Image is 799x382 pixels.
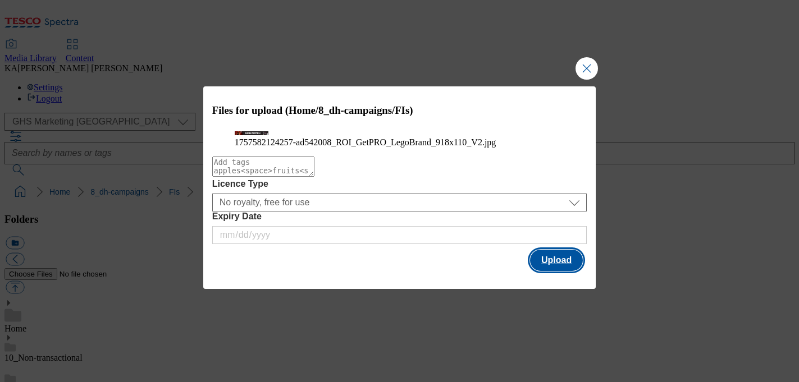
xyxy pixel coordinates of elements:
div: Modal [203,86,596,289]
button: Upload [530,250,583,271]
button: Close Modal [576,57,598,80]
img: preview [235,131,268,135]
label: Expiry Date [212,211,587,222]
h3: Files for upload (Home/8_dh-campaigns/FIs) [212,104,587,117]
figcaption: 1757582124257-ad542008_ROI_GetPRO_LegoBrand_918x110_V2.jpg [235,137,565,148]
label: Licence Type [212,179,587,189]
